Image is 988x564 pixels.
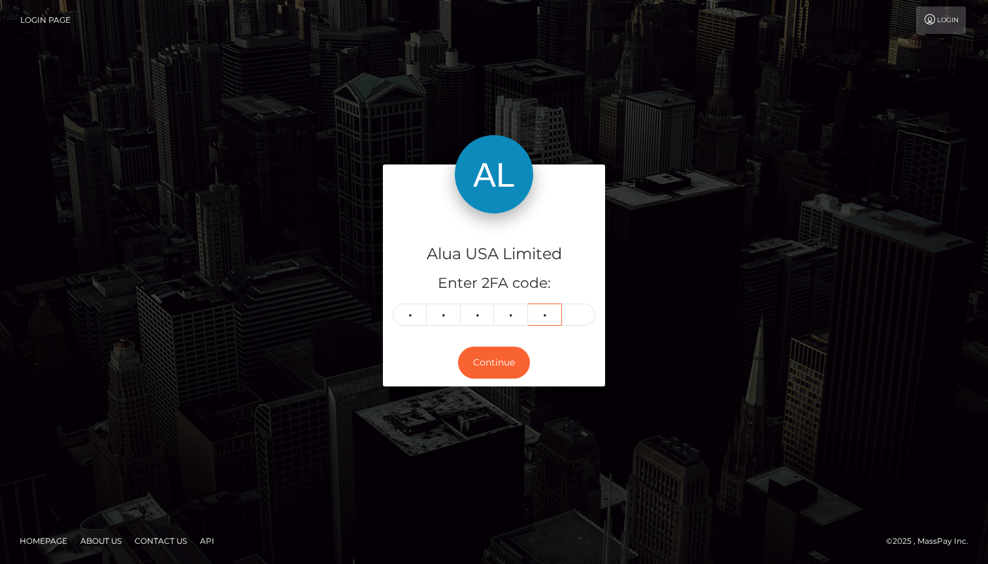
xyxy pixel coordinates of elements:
a: Login [916,7,966,34]
a: Homepage [14,531,73,551]
a: About Us [75,531,127,551]
a: Contact Us [129,531,192,551]
h5: Enter 2FA code: [393,274,595,294]
a: API [195,531,220,551]
button: Continue [458,347,530,379]
h4: Alua USA Limited [393,243,595,266]
a: Login Page [20,7,71,34]
img: Alua USA Limited [455,135,533,213]
div: © 2025 , MassPay Inc. [886,534,978,548]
